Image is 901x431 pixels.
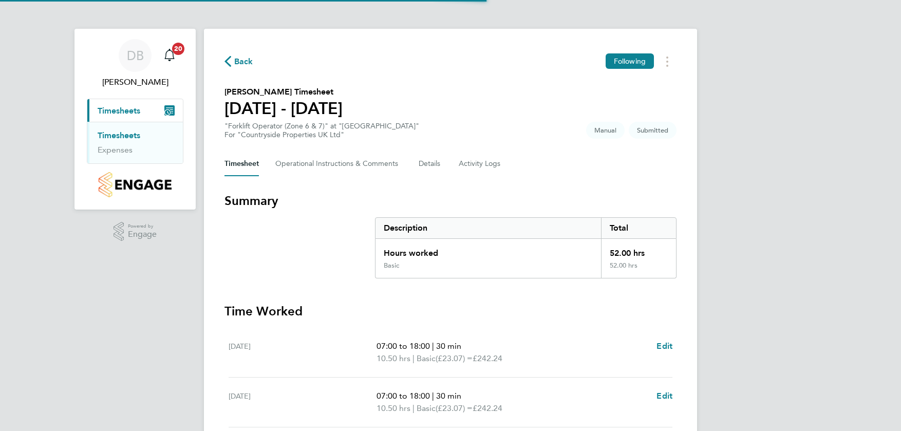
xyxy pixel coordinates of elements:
a: 20 [159,39,180,72]
span: 30 min [436,391,461,401]
span: 10.50 hrs [377,403,410,413]
span: This timesheet was manually created. [586,122,625,139]
button: Operational Instructions & Comments [275,152,402,176]
h2: [PERSON_NAME] Timesheet [224,86,343,98]
div: Total [601,218,676,238]
span: £242.24 [473,403,502,413]
span: Engage [128,230,157,239]
div: Hours worked [376,239,601,261]
div: 52.00 hrs [601,239,676,261]
button: Details [419,152,442,176]
h3: Summary [224,193,677,209]
button: Following [606,53,654,69]
button: Timesheets Menu [658,53,677,69]
div: [DATE] [229,390,377,415]
span: DB [127,49,144,62]
div: Timesheets [87,122,183,163]
div: For "Countryside Properties UK Ltd" [224,130,419,139]
span: Basic [417,352,436,365]
a: Edit [656,340,672,352]
span: (£23.07) = [436,353,473,363]
nav: Main navigation [74,29,196,210]
div: Description [376,218,601,238]
span: 07:00 to 18:00 [377,391,430,401]
span: | [432,341,434,351]
span: Following [614,57,646,66]
span: 07:00 to 18:00 [377,341,430,351]
span: Back [234,55,253,68]
a: Go to home page [87,172,183,197]
a: Expenses [98,145,133,155]
button: Timesheets [87,99,183,122]
span: | [432,391,434,401]
span: (£23.07) = [436,403,473,413]
span: David Brown [87,76,183,88]
span: Edit [656,341,672,351]
span: Edit [656,391,672,401]
span: 30 min [436,341,461,351]
div: [DATE] [229,340,377,365]
button: Activity Logs [459,152,502,176]
a: Timesheets [98,130,140,140]
h3: Time Worked [224,303,677,320]
h1: [DATE] - [DATE] [224,98,343,119]
span: This timesheet is Submitted. [629,122,677,139]
span: 10.50 hrs [377,353,410,363]
span: 20 [172,43,184,55]
img: countryside-properties-logo-retina.png [99,172,171,197]
button: Back [224,55,253,68]
div: Summary [375,217,677,278]
button: Timesheet [224,152,259,176]
span: Powered by [128,222,157,231]
div: Basic [384,261,399,270]
span: | [412,403,415,413]
span: | [412,353,415,363]
div: 52.00 hrs [601,261,676,278]
a: Edit [656,390,672,402]
span: £242.24 [473,353,502,363]
span: Basic [417,402,436,415]
a: Powered byEngage [114,222,157,241]
span: Timesheets [98,106,140,116]
div: "Forklift Operator (Zone 6 & 7)" at "[GEOGRAPHIC_DATA]" [224,122,419,139]
a: DB[PERSON_NAME] [87,39,183,88]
